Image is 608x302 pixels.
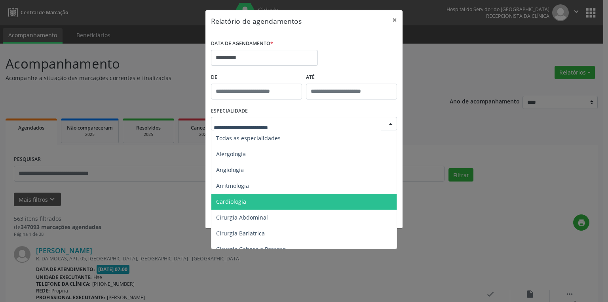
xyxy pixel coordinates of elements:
span: Arritmologia [216,182,249,189]
label: ESPECIALIDADE [211,105,248,117]
span: Cirurgia Bariatrica [216,229,265,237]
span: Todas as especialidades [216,134,281,142]
span: Cirurgia Abdominal [216,214,268,221]
span: Alergologia [216,150,246,158]
span: Angiologia [216,166,244,174]
span: Cardiologia [216,198,246,205]
label: DATA DE AGENDAMENTO [211,38,273,50]
h5: Relatório de agendamentos [211,16,302,26]
label: De [211,71,302,84]
span: Cirurgia Cabeça e Pescoço [216,245,286,253]
label: ATÉ [306,71,397,84]
button: Close [387,10,403,30]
